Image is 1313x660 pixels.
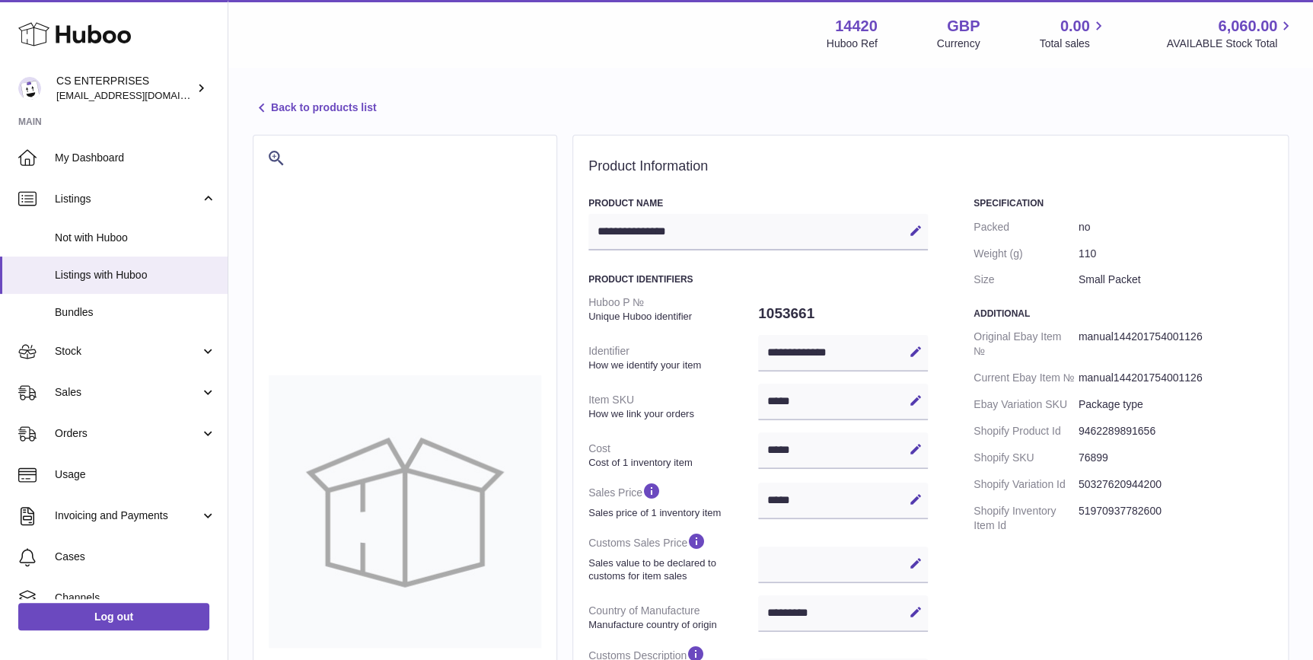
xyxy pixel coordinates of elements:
[827,37,878,51] div: Huboo Ref
[55,192,200,206] span: Listings
[588,273,928,285] h3: Product Identifiers
[55,385,200,400] span: Sales
[588,506,754,520] strong: Sales price of 1 inventory item
[588,475,758,525] dt: Sales Price
[55,509,200,523] span: Invoicing and Payments
[588,618,754,632] strong: Manufacture country of origin
[588,407,754,421] strong: How we link your orders
[269,375,541,648] img: no-photo-large.jpg
[55,305,216,320] span: Bundles
[974,498,1079,539] dt: Shopify Inventory Item Id
[1079,365,1273,391] dd: manual144201754001126
[1079,498,1273,539] dd: 51970937782600
[56,89,224,101] span: [EMAIL_ADDRESS][DOMAIN_NAME]
[588,435,758,475] dt: Cost
[588,158,1273,175] h2: Product Information
[1039,16,1107,51] a: 0.00 Total sales
[588,556,754,583] strong: Sales value to be declared to customs for item sales
[947,16,980,37] strong: GBP
[55,550,216,564] span: Cases
[974,324,1079,365] dt: Original Ebay Item №
[974,365,1079,391] dt: Current Ebay Item №
[1079,214,1273,241] dd: no
[1166,16,1295,51] a: 6,060.00 AVAILABLE Stock Total
[974,471,1079,498] dt: Shopify Variation Id
[974,418,1079,445] dt: Shopify Product Id
[55,591,216,605] span: Channels
[588,310,754,324] strong: Unique Huboo identifier
[55,344,200,359] span: Stock
[974,266,1079,293] dt: Size
[974,214,1079,241] dt: Packed
[1079,324,1273,365] dd: manual144201754001126
[1039,37,1107,51] span: Total sales
[588,525,758,588] dt: Customs Sales Price
[1060,16,1090,37] span: 0.00
[1079,391,1273,418] dd: Package type
[588,338,758,378] dt: Identifier
[974,197,1273,209] h3: Specification
[253,99,376,117] a: Back to products list
[588,289,758,329] dt: Huboo P №
[1079,471,1273,498] dd: 50327620944200
[55,268,216,282] span: Listings with Huboo
[1079,241,1273,267] dd: 110
[1079,418,1273,445] dd: 9462289891656
[18,603,209,630] a: Log out
[588,387,758,426] dt: Item SKU
[588,456,754,470] strong: Cost of 1 inventory item
[1166,37,1295,51] span: AVAILABLE Stock Total
[974,308,1273,320] h3: Additional
[1079,266,1273,293] dd: Small Packet
[588,598,758,637] dt: Country of Manufacture
[974,241,1079,267] dt: Weight (g)
[55,467,216,482] span: Usage
[937,37,980,51] div: Currency
[1218,16,1277,37] span: 6,060.00
[18,77,41,100] img: internalAdmin-14420@internal.huboo.com
[758,298,928,330] dd: 1053661
[974,391,1079,418] dt: Ebay Variation SKU
[55,151,216,165] span: My Dashboard
[588,359,754,372] strong: How we identify your item
[56,74,193,103] div: CS ENTERPRISES
[588,197,928,209] h3: Product Name
[1079,445,1273,471] dd: 76899
[55,231,216,245] span: Not with Huboo
[55,426,200,441] span: Orders
[974,445,1079,471] dt: Shopify SKU
[835,16,878,37] strong: 14420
